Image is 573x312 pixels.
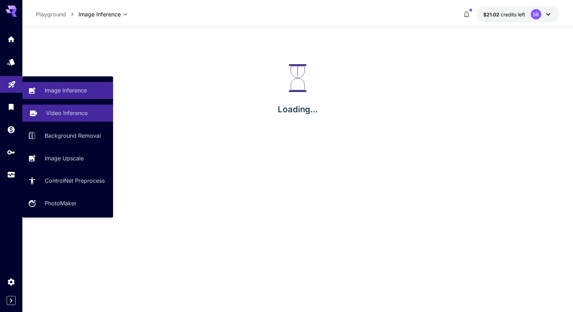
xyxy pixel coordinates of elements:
[22,105,113,122] a: Video Inference
[45,154,84,162] p: Image Upscale
[22,195,113,212] a: PhotoMaker
[483,11,525,18] div: $21.017
[79,10,121,18] span: Image Inference
[22,127,113,144] a: Background Removal
[483,12,501,17] span: $21.02
[7,170,15,179] div: Usage
[45,86,87,94] p: Image Inference
[45,176,105,185] p: ControlNet Preprocess
[22,150,113,167] a: Image Upscale
[22,172,113,189] a: ControlNet Preprocess
[8,78,16,86] div: Playground
[278,103,318,116] p: Loading...
[45,131,101,140] p: Background Removal
[7,125,15,134] div: Wallet
[46,109,88,117] p: Video Inference
[7,277,15,286] div: Settings
[22,82,113,99] a: Image Inference
[531,9,541,20] div: SB
[7,296,16,305] button: Expand sidebar
[7,35,15,44] div: Home
[7,148,15,157] div: API Keys
[7,58,15,66] div: Models
[36,10,79,18] nav: breadcrumb
[36,10,66,18] p: Playground
[501,12,525,17] span: credits left
[476,6,559,22] button: $21.017
[7,102,15,111] div: Library
[45,199,76,207] p: PhotoMaker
